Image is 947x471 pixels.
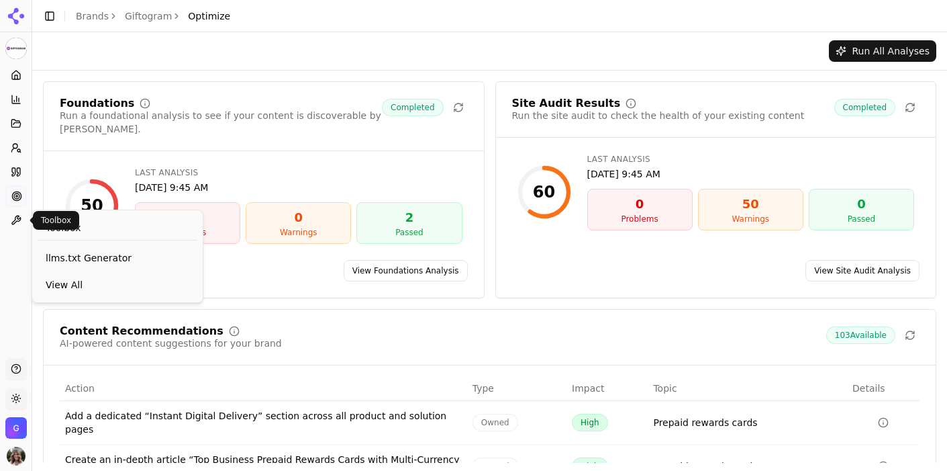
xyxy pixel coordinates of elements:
div: Impact [572,382,642,395]
span: Optimize [188,9,230,23]
a: Giftogram [125,9,172,23]
span: Owned [472,414,518,431]
button: Open user button [7,447,26,466]
span: High [572,414,608,431]
div: 1 [141,208,234,227]
div: Details [852,382,914,395]
div: Warnings [252,227,345,238]
div: [DATE] 9:45 AM [135,181,462,194]
span: Completed [382,99,443,116]
span: llms.txt Generator [46,251,189,265]
div: 50 [704,195,797,214]
span: Completed [834,99,895,116]
span: 103 Available [826,327,895,344]
div: AI-powered content suggestions for your brand [60,337,282,350]
span: View All [46,278,189,292]
button: Open organization switcher [5,417,27,439]
div: Action [65,382,462,395]
img: Valerie Leary [7,447,26,466]
div: [DATE] 9:45 AM [587,167,915,181]
div: Add a dedicated “Instant Digital Delivery” section across all product and solution pages [65,409,462,436]
iframe: Intercom live chat [901,405,934,437]
a: View Site Audit Analysis [805,260,919,282]
div: 60 [533,181,555,203]
a: llms.txt Generator [38,246,197,270]
div: Passed [362,227,456,238]
div: 0 [815,195,908,214]
div: Last Analysis [135,167,462,178]
div: 0 [252,208,345,227]
a: Brands [76,11,109,22]
span: Toolbox [46,221,81,234]
div: Topic [653,382,842,395]
a: View Foundations Analysis [344,260,468,282]
a: Prepaid rewards cards [653,416,757,429]
div: Last Analysis [587,154,915,165]
div: Passed [815,214,908,224]
div: Warnings [704,214,797,224]
div: Content Recommendations [60,326,223,337]
div: Toolbox [33,211,79,230]
div: Foundations [60,98,134,109]
img: Giftogram [5,38,27,59]
div: 50 [81,195,103,216]
div: Run the site audit to check the health of your existing content [512,109,805,122]
div: Problems [593,214,687,224]
img: Giftogram [5,417,27,439]
div: 0 [593,195,687,214]
div: Type [472,382,561,395]
div: 2 [362,208,456,227]
button: Current brand: Giftogram [5,38,27,59]
div: Run a foundational analysis to see if your content is discoverable by [PERSON_NAME]. [60,109,382,136]
nav: breadcrumb [76,9,230,23]
button: Run All Analyses [829,40,936,62]
div: Site Audit Results [512,98,621,109]
a: View All [38,273,197,297]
